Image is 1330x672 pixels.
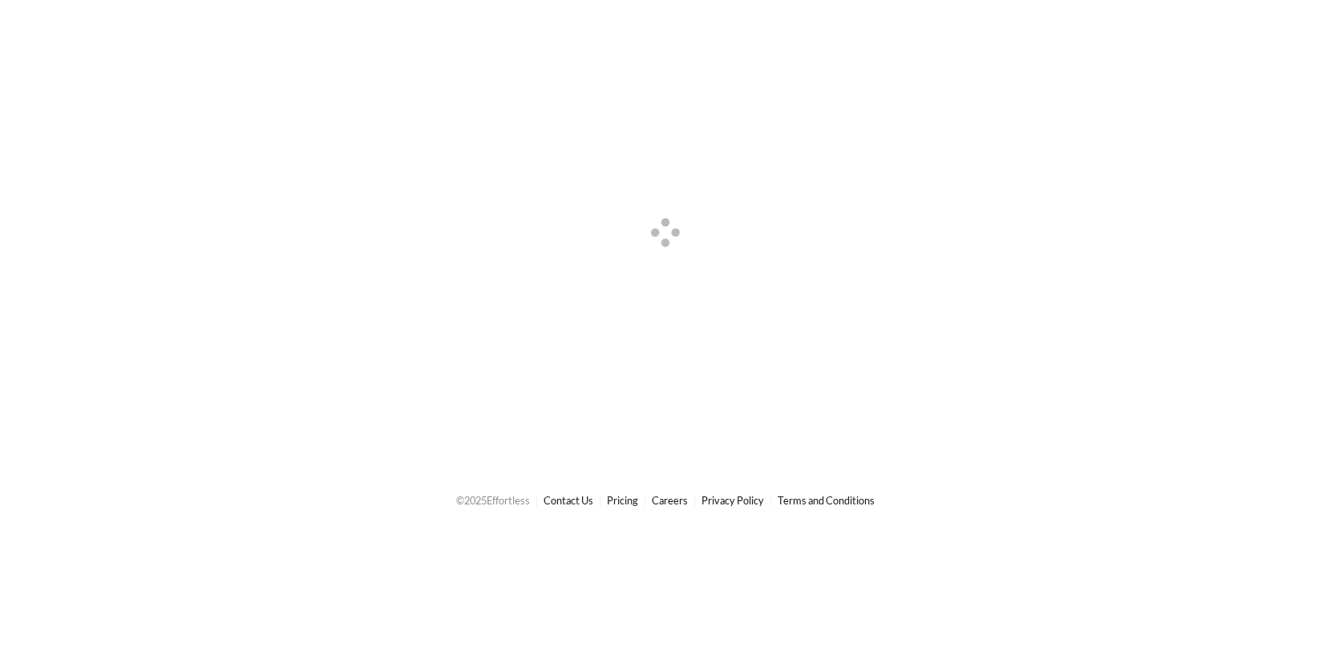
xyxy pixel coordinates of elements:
[544,494,593,507] a: Contact Us
[652,494,688,507] a: Careers
[778,494,875,507] a: Terms and Conditions
[456,494,530,507] span: © 2025 Effortless
[607,494,638,507] a: Pricing
[701,494,764,507] a: Privacy Policy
